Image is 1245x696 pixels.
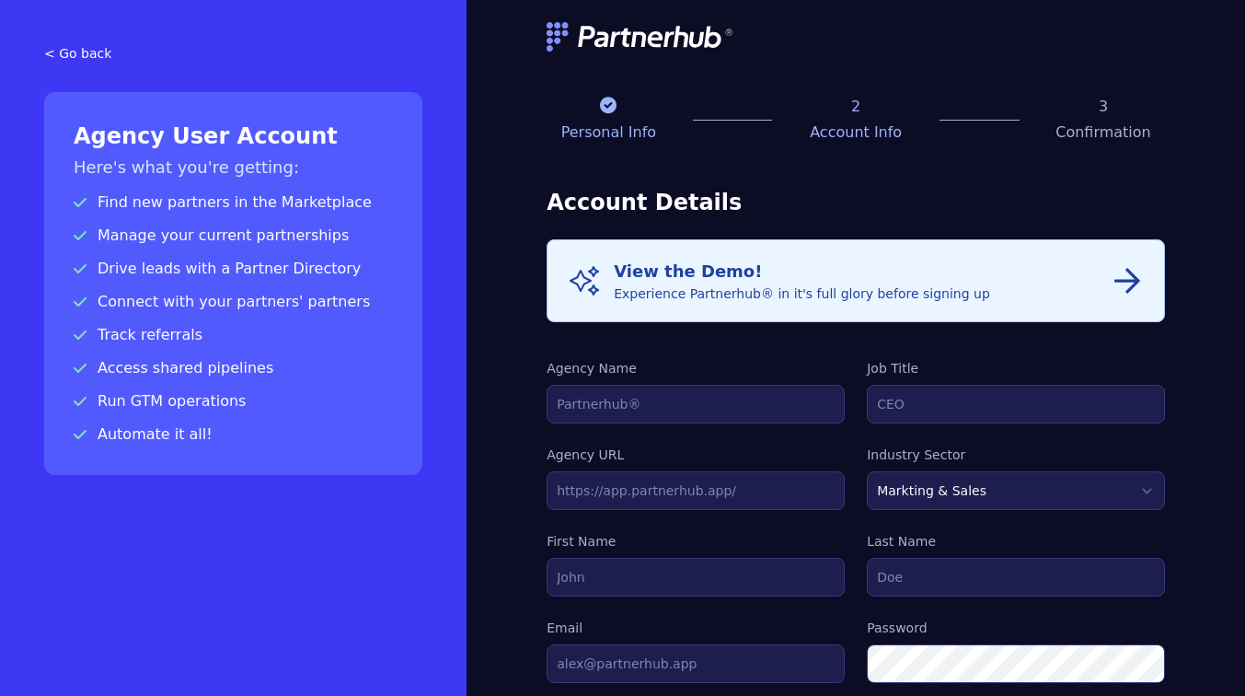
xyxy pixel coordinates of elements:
[547,471,845,510] input: https://app.partnerhub.app/
[74,155,393,180] h3: Here's what you're getting:
[867,359,1165,377] label: Job Title
[547,359,845,377] label: Agency Name
[547,532,845,551] label: First Name
[794,122,917,144] p: Account Info
[547,558,845,597] input: John
[74,390,393,412] p: Run GTM operations
[614,261,762,281] span: View the Demo!
[547,385,845,423] input: Partnerhub®
[547,22,734,52] img: logo
[74,258,393,280] p: Drive leads with a Partner Directory
[867,532,1165,551] label: Last Name
[74,357,393,379] p: Access shared pipelines
[547,619,845,637] label: Email
[1042,122,1165,144] p: Confirmation
[74,423,393,446] p: Automate it all!
[867,385,1165,423] input: CEO
[44,44,422,63] a: < Go back
[794,96,917,118] p: 2
[1042,96,1165,118] p: 3
[74,324,393,346] p: Track referrals
[547,446,845,464] label: Agency URL
[74,291,393,313] p: Connect with your partners' partners
[74,122,393,151] h2: Agency User Account
[74,191,393,214] p: Find new partners in the Marketplace
[547,644,845,683] input: alex@partnerhub.app
[547,122,670,144] p: Personal Info
[867,619,1165,637] label: Password
[867,558,1165,597] input: Doe
[867,446,1165,464] label: Industry Sector
[74,225,393,247] p: Manage your current partnerships
[547,188,1165,217] h3: Account Details
[614,259,990,303] div: Experience Partnerhub® in it's full glory before signing up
